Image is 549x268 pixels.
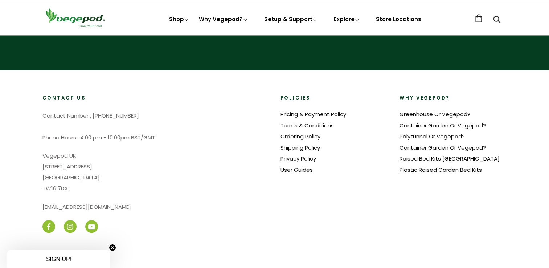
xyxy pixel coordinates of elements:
a: Container Garden Or Vegepod? [400,122,486,129]
a: Container Garden Or Vegepod? [400,144,486,151]
h2: Policies [280,95,388,102]
img: Vegepod [42,7,108,28]
a: Shipping Policy [280,144,320,151]
a: Terms & Conditions [280,122,334,129]
a: Polytunnel Or Vegepod? [400,133,465,140]
h2: Why Vegepod? [400,95,507,102]
p: Vegepod UK [STREET_ADDRESS] [GEOGRAPHIC_DATA] TW16 7DX [42,150,269,194]
div: SIGN UP!Close teaser [7,250,110,268]
a: Raised Bed Kits [GEOGRAPHIC_DATA] [400,155,500,162]
span: SIGN UP! [46,256,71,262]
a: [EMAIL_ADDRESS][DOMAIN_NAME] [42,203,131,211]
p: Contact Number : [PHONE_NUMBER] Phone Hours : 4:00 pm - 10:00pm BST/GMT [42,110,269,143]
a: Ordering Policy [280,133,320,140]
a: Explore [334,15,360,23]
a: Setup & Support [264,15,318,23]
a: Privacy Policy [280,155,316,162]
a: Store Locations [376,15,421,23]
a: User Guides [280,166,313,174]
a: Search [493,16,500,24]
a: Greenhouse Or Vegepod? [400,110,470,118]
h2: Contact Us [42,95,269,102]
a: Plastic Raised Garden Bed Kits [400,166,482,174]
a: Shop [169,15,189,23]
button: Close teaser [109,244,116,251]
a: Why Vegepod? [199,15,248,23]
a: Pricing & Payment Policy [280,110,346,118]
